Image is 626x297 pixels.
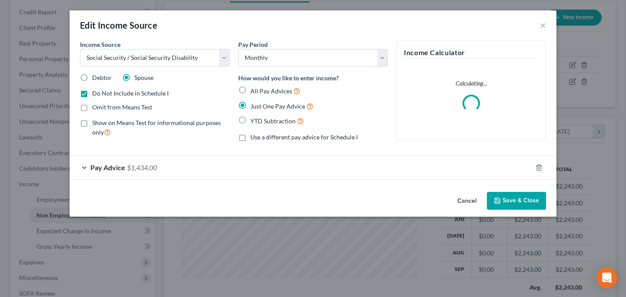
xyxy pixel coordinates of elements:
[250,87,292,95] span: All Pay Advices
[127,163,157,172] span: $1,434.00
[92,119,221,136] span: Show on Means Test for informational purposes only
[404,47,539,58] h5: Income Calculator
[92,74,112,81] span: Debtor
[92,103,152,111] span: Omit from Means Test
[90,163,125,172] span: Pay Advice
[238,40,268,49] label: Pay Period
[487,192,546,210] button: Save & Close
[596,267,617,288] div: Open Intercom Messenger
[134,74,153,81] span: Spouse
[80,19,157,31] div: Edit Income Source
[250,117,296,125] span: YTD Subtraction
[92,89,169,97] span: Do Not Include in Schedule I
[450,193,483,210] button: Cancel
[404,79,539,88] p: Calculating...
[250,133,358,141] span: Use a different pay advice for Schedule I
[238,73,339,82] label: How would you like to enter income?
[80,41,120,48] span: Income Source
[540,20,546,30] button: ×
[250,102,305,110] span: Just One Pay Advice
